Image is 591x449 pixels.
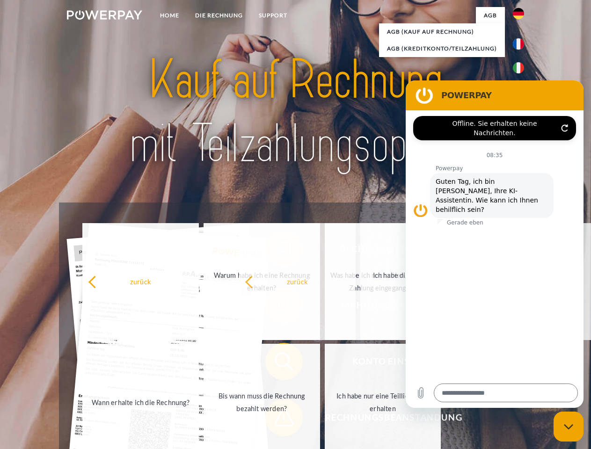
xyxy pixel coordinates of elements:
[330,390,436,415] div: Ich habe nur eine Teillieferung erhalten
[88,275,193,288] div: zurück
[476,7,505,24] a: agb
[366,269,471,294] div: Ich habe die Rechnung bereits bezahlt
[89,45,502,179] img: title-powerpay_de.svg
[245,275,350,288] div: zurück
[513,8,524,19] img: de
[379,40,505,57] a: AGB (Kreditkonto/Teilzahlung)
[209,390,314,415] div: Bis wann muss die Rechnung bezahlt werden?
[209,269,314,294] div: Warum habe ich eine Rechnung erhalten?
[152,7,187,24] a: Home
[554,412,584,442] iframe: Schaltfläche zum Öffnen des Messaging-Fensters; Konversation läuft
[67,10,142,20] img: logo-powerpay-white.svg
[88,396,193,408] div: Wann erhalte ich die Rechnung?
[513,62,524,73] img: it
[187,7,251,24] a: DIE RECHNUNG
[406,80,584,408] iframe: Messaging-Fenster
[379,23,505,40] a: AGB (Kauf auf Rechnung)
[513,38,524,50] img: fr
[251,7,295,24] a: SUPPORT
